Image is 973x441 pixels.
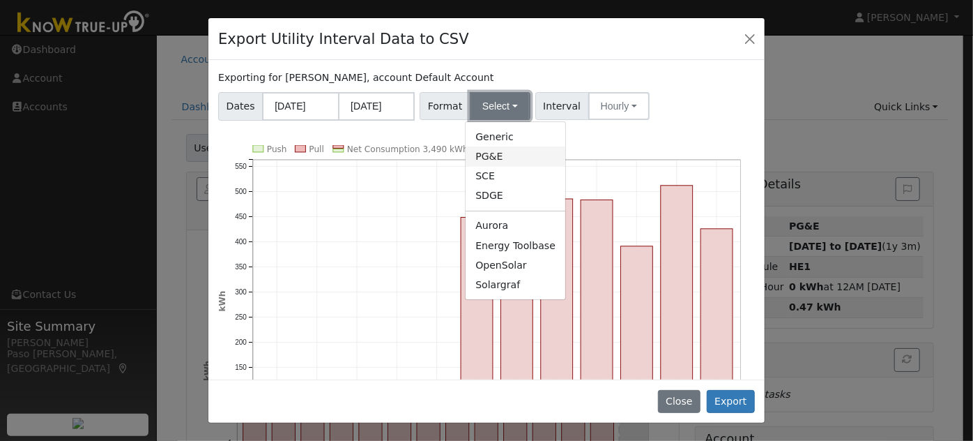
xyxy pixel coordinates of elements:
a: Energy Toolbase [466,236,565,255]
a: Aurora [466,216,565,236]
a: Generic [466,127,565,147]
h4: Export Utility Interval Data to CSV [218,28,469,50]
text: 150 [235,364,247,371]
a: SCE [466,167,565,186]
a: SDGE [466,186,565,206]
text: Pull [309,144,324,154]
button: Select [470,92,530,120]
a: Solargraf [466,275,565,294]
button: Hourly [588,92,650,120]
text: 550 [235,162,247,170]
text: 500 [235,187,247,195]
text: 300 [235,288,247,296]
button: Export [707,390,755,414]
text: 450 [235,212,247,220]
text: kWh [217,291,227,312]
span: Interval [535,92,589,120]
span: Format [420,92,470,120]
text: 400 [235,237,247,245]
button: Close [658,390,700,414]
text: 250 [235,313,247,321]
text: Push [267,144,287,154]
button: Close [740,29,760,48]
text: 200 [235,338,247,346]
a: OpenSolar [466,255,565,275]
a: PG&E [466,147,565,166]
label: Exporting for [PERSON_NAME], account Default Account [218,70,493,85]
text: 350 [235,262,247,270]
text: Net Consumption 3,490 kWh [347,144,468,154]
span: Dates [218,92,263,121]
